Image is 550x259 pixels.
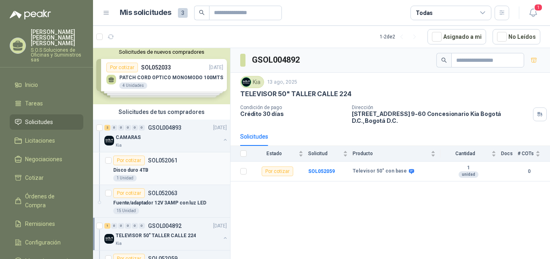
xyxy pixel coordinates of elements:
[240,90,351,98] p: TELEVISOR 50" TALLER CALLE 224
[113,208,139,214] div: 15 Unidad
[125,125,131,131] div: 0
[118,125,124,131] div: 0
[178,8,188,18] span: 3
[352,105,530,110] p: Dirección
[93,152,230,185] a: Por cotizarSOL052061Disco duro 4TB1 Unidad
[199,10,205,15] span: search
[104,123,228,149] a: 2 0 0 0 0 0 GSOL004893[DATE] Company LogoCAMARASKia
[148,125,182,131] p: GSOL004893
[308,168,335,174] a: SOL052059
[352,110,530,124] p: [STREET_ADDRESS] 9-60 Concesionario Kia Bogotá D.C. , Bogotá D.C.
[111,223,117,229] div: 0
[240,132,268,141] div: Solicitudes
[132,125,138,131] div: 0
[10,216,83,232] a: Remisiones
[25,219,55,228] span: Remisiones
[353,168,407,175] b: Televisor 50" con base
[104,234,114,244] img: Company Logo
[104,125,110,131] div: 2
[104,223,110,229] div: 1
[262,166,293,176] div: Por cotizar
[213,222,227,230] p: [DATE]
[10,152,83,167] a: Negociaciones
[240,105,345,110] p: Condición de pago
[25,155,62,164] span: Negociaciones
[440,165,496,171] b: 1
[31,48,83,62] p: S.O.S Soluciones de Oficinas y Suministros sas
[267,78,297,86] p: 13 ago, 2025
[93,46,230,104] div: Solicitudes de nuevos compradoresPor cotizarSOL052033[DATE] PATCH CORD OPTICO MONOMODO 100MTS4 Un...
[10,96,83,111] a: Tareas
[10,235,83,250] a: Configuración
[113,188,145,198] div: Por cotizar
[139,125,145,131] div: 0
[113,175,137,181] div: 1 Unidad
[441,57,447,63] span: search
[25,192,76,210] span: Órdenes de Compra
[118,223,124,229] div: 0
[526,6,540,20] button: 1
[380,30,421,43] div: 1 - 2 de 2
[10,170,83,185] a: Cotizar
[10,10,51,19] img: Logo peakr
[308,146,353,162] th: Solicitud
[120,7,171,19] h1: Mis solicitudes
[240,110,345,117] p: Crédito 30 días
[440,151,490,156] span: Cantidad
[10,114,83,130] a: Solicitudes
[416,8,433,17] div: Todas
[518,146,550,162] th: # COTs
[353,146,440,162] th: Producto
[148,190,178,196] p: SOL052063
[493,29,540,44] button: No Leídos
[518,168,540,175] b: 0
[10,77,83,93] a: Inicio
[25,118,53,126] span: Solicitudes
[111,125,117,131] div: 0
[116,142,122,149] p: Kia
[104,221,228,247] a: 1 0 0 0 0 0 GSOL004892[DATE] Company LogoTELEVISOR 50" TALLER CALLE 224Kia
[440,146,501,162] th: Cantidad
[25,173,44,182] span: Cotizar
[213,124,227,132] p: [DATE]
[25,136,55,145] span: Licitaciones
[252,54,301,66] h3: GSOL004892
[93,104,230,120] div: Solicitudes de tus compradores
[240,76,264,88] div: Kia
[10,189,83,213] a: Órdenes de Compra
[25,238,61,247] span: Configuración
[113,156,145,165] div: Por cotizar
[96,49,227,55] button: Solicitudes de nuevos compradores
[459,171,478,178] div: unidad
[116,232,196,240] p: TELEVISOR 50" TALLER CALLE 224
[501,146,518,162] th: Docs
[113,199,206,207] p: Fuente/adaptador 12V 3AMP con luz LED
[116,134,141,141] p: CAMARAS
[113,166,148,174] p: Disco duro 4TB
[518,151,534,156] span: # COTs
[31,29,83,46] p: [PERSON_NAME] [PERSON_NAME] [PERSON_NAME]
[242,78,251,86] img: Company Logo
[10,133,83,148] a: Licitaciones
[252,146,308,162] th: Estado
[252,151,297,156] span: Estado
[148,158,178,163] p: SOL052061
[132,223,138,229] div: 0
[534,4,543,11] span: 1
[125,223,131,229] div: 0
[427,29,486,44] button: Asignado a mi
[139,223,145,229] div: 0
[148,223,182,229] p: GSOL004892
[308,151,341,156] span: Solicitud
[116,240,122,247] p: Kia
[93,185,230,218] a: Por cotizarSOL052063Fuente/adaptador 12V 3AMP con luz LED15 Unidad
[104,136,114,145] img: Company Logo
[25,80,38,89] span: Inicio
[353,151,429,156] span: Producto
[25,99,43,108] span: Tareas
